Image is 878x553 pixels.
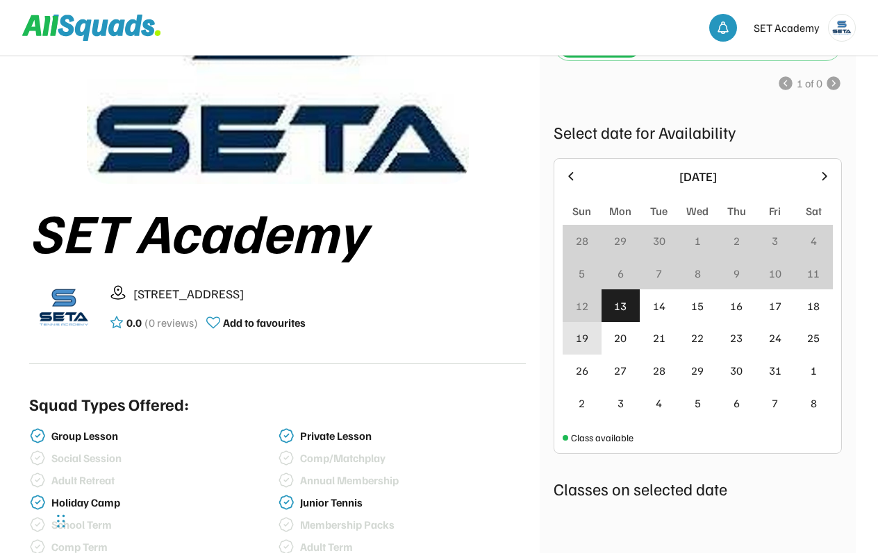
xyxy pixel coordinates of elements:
[772,232,778,249] div: 3
[730,330,743,346] div: 23
[51,474,275,487] div: Adult Retreat
[656,265,662,282] div: 7
[691,330,704,346] div: 22
[811,395,817,411] div: 8
[807,330,820,346] div: 25
[716,21,730,35] img: bell-03%20%281%29.svg
[650,203,668,219] div: Tue
[300,452,524,465] div: Comp/Matchplay
[614,298,627,314] div: 13
[614,232,627,249] div: 29
[614,330,627,346] div: 20
[772,395,778,411] div: 7
[278,427,295,444] img: check-verified-01.svg
[144,314,198,331] div: (0 reviews)
[769,265,781,282] div: 10
[29,450,46,466] img: check-verified-01%20%281%29.svg
[691,298,704,314] div: 15
[133,284,526,303] div: [STREET_ADDRESS]
[300,429,524,443] div: Private Lesson
[829,15,855,41] img: SETA%20new%20logo%20blue.png
[653,232,665,249] div: 30
[609,203,631,219] div: Mon
[727,203,746,219] div: Thu
[29,472,46,488] img: check-verified-01%20%281%29.svg
[586,167,809,186] div: [DATE]
[51,496,275,509] div: Holiday Camp
[554,476,842,501] div: Classes on selected date
[695,265,701,282] div: 8
[29,273,99,342] img: SETA%20new%20logo%20blue.png
[769,203,781,219] div: Fri
[571,430,633,445] div: Class available
[811,232,817,249] div: 4
[695,395,701,411] div: 5
[278,472,295,488] img: check-verified-01%20%281%29.svg
[579,265,585,282] div: 5
[734,395,740,411] div: 6
[576,298,588,314] div: 12
[51,429,275,443] div: Group Lesson
[278,450,295,466] img: check-verified-01%20%281%29.svg
[576,232,588,249] div: 28
[797,75,822,92] div: 1 of 0
[691,362,704,379] div: 29
[807,298,820,314] div: 18
[300,496,524,509] div: Junior Tennis
[223,314,306,331] div: Add to favourites
[695,232,701,249] div: 1
[769,298,781,314] div: 17
[126,314,142,331] div: 0.0
[618,395,624,411] div: 3
[29,391,189,416] div: Squad Types Offered:
[572,203,591,219] div: Sun
[579,395,585,411] div: 2
[769,362,781,379] div: 31
[754,19,820,36] div: SET Academy
[769,330,781,346] div: 24
[576,362,588,379] div: 26
[29,427,46,444] img: check-verified-01.svg
[656,395,662,411] div: 4
[51,518,275,531] div: School Term
[51,452,275,465] div: Social Session
[730,362,743,379] div: 30
[653,298,665,314] div: 14
[730,298,743,314] div: 16
[734,265,740,282] div: 9
[29,201,526,262] div: SET Academy
[807,265,820,282] div: 11
[300,518,524,531] div: Membership Packs
[554,119,842,144] div: Select date for Availability
[734,232,740,249] div: 2
[300,474,524,487] div: Annual Membership
[278,516,295,533] img: check-verified-01%20%281%29.svg
[653,330,665,346] div: 21
[278,494,295,511] img: check-verified-01.svg
[811,362,817,379] div: 1
[686,203,709,219] div: Wed
[653,362,665,379] div: 28
[576,330,588,346] div: 19
[806,203,822,219] div: Sat
[614,362,627,379] div: 27
[618,265,624,282] div: 6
